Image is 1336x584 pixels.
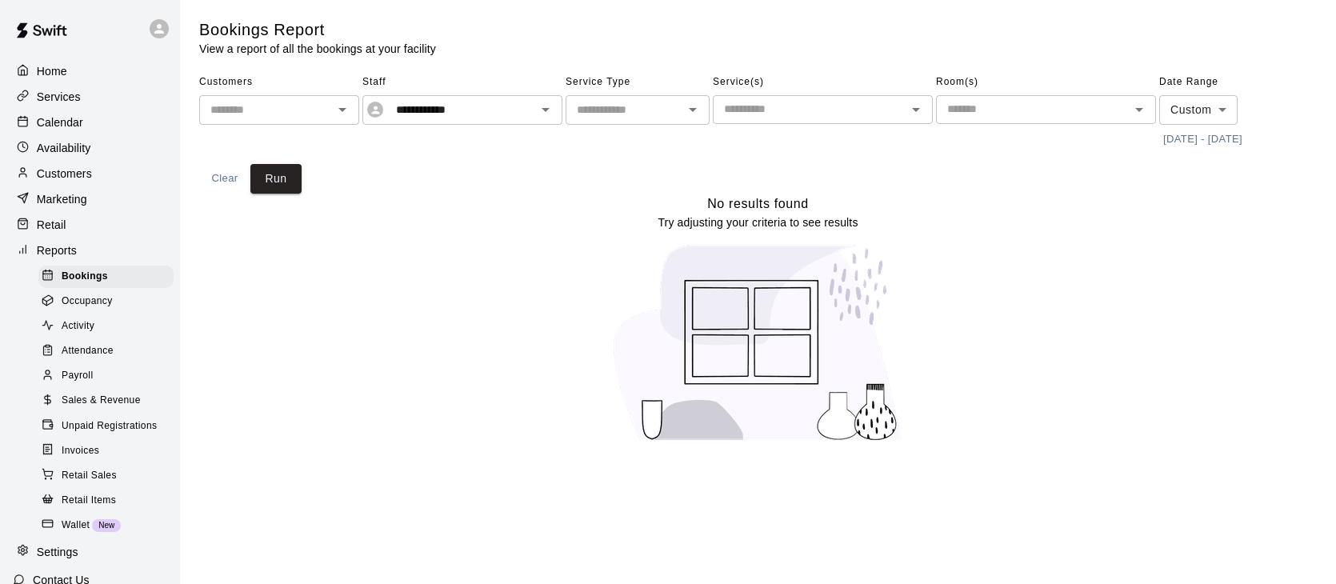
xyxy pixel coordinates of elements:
p: Services [37,89,81,105]
span: Occupancy [62,294,113,310]
p: Settings [37,544,78,560]
span: Payroll [62,368,93,384]
p: Calendar [37,114,83,130]
span: Room(s) [936,70,1156,95]
div: Occupancy [38,290,174,313]
span: Bookings [62,269,108,285]
span: Retail Sales [62,468,117,484]
button: Open [1128,98,1150,121]
a: Retail [13,213,167,237]
a: Occupancy [38,289,180,314]
span: Activity [62,318,94,334]
p: View a report of all the bookings at your facility [199,41,436,57]
div: Activity [38,315,174,338]
span: Sales & Revenue [62,393,141,409]
span: Attendance [62,343,114,359]
a: Calendar [13,110,167,134]
a: Activity [38,314,180,339]
p: Marketing [37,191,87,207]
a: Services [13,85,167,109]
a: Home [13,59,167,83]
span: Unpaid Registrations [62,418,157,434]
p: Home [37,63,67,79]
span: Invoices [62,443,99,459]
p: Try adjusting your criteria to see results [658,214,858,230]
div: Retail Sales [38,465,174,487]
p: Availability [37,140,91,156]
a: Reports [13,238,167,262]
span: Customers [199,70,359,95]
p: Reports [37,242,77,258]
span: Service(s) [713,70,933,95]
a: Availability [13,136,167,160]
div: WalletNew [38,514,174,537]
a: Retail Items [38,488,180,513]
a: Settings [13,540,167,564]
a: Retail Sales [38,463,180,488]
img: No results found [598,230,918,455]
button: [DATE] - [DATE] [1159,127,1246,152]
span: New [92,521,121,530]
div: Invoices [38,440,174,462]
div: Custom [1159,95,1238,125]
div: Payroll [38,365,174,387]
span: Retail Items [62,493,116,509]
span: Staff [362,70,562,95]
a: Bookings [38,264,180,289]
a: Unpaid Registrations [38,414,180,438]
button: Open [331,98,354,121]
button: Clear [199,164,250,194]
a: Invoices [38,438,180,463]
span: Wallet [62,518,90,534]
div: Sales & Revenue [38,390,174,412]
button: Run [250,164,302,194]
div: Bookings [38,266,174,288]
div: Attendance [38,340,174,362]
a: Attendance [38,339,180,364]
span: Date Range [1159,70,1299,95]
a: Customers [13,162,167,186]
button: Open [534,98,557,121]
a: Sales & Revenue [38,389,180,414]
p: Customers [37,166,92,182]
span: Service Type [566,70,710,95]
a: WalletNew [38,513,180,538]
p: Retail [37,217,66,233]
a: Payroll [38,364,180,389]
a: Marketing [13,187,167,211]
button: Open [905,98,927,121]
button: Open [682,98,704,121]
div: Retail Items [38,490,174,512]
h6: No results found [707,194,809,214]
div: Unpaid Registrations [38,415,174,438]
h5: Bookings Report [199,19,436,41]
